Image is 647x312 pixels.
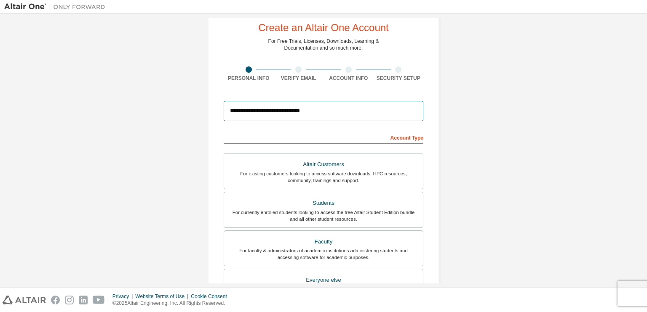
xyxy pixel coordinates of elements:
div: Altair Customers [229,159,418,170]
img: altair_logo.svg [3,296,46,304]
div: Everyone else [229,274,418,286]
div: Security Setup [374,75,424,82]
div: Faculty [229,236,418,248]
img: instagram.svg [65,296,74,304]
div: For currently enrolled students looking to access the free Altair Student Edition bundle and all ... [229,209,418,222]
div: For existing customers looking to access software downloads, HPC resources, community, trainings ... [229,170,418,184]
div: Create an Altair One Account [258,23,389,33]
div: Students [229,197,418,209]
div: Cookie Consent [191,293,232,300]
div: Account Info [323,75,374,82]
img: Altair One [4,3,110,11]
div: For Free Trials, Licenses, Downloads, Learning & Documentation and so much more. [268,38,379,51]
img: youtube.svg [93,296,105,304]
p: © 2025 Altair Engineering, Inc. All Rights Reserved. [112,300,232,307]
img: linkedin.svg [79,296,88,304]
div: For faculty & administrators of academic institutions administering students and accessing softwa... [229,247,418,261]
div: Personal Info [224,75,274,82]
div: Verify Email [274,75,324,82]
div: Website Terms of Use [135,293,191,300]
div: Account Type [224,130,423,144]
div: Privacy [112,293,135,300]
img: facebook.svg [51,296,60,304]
